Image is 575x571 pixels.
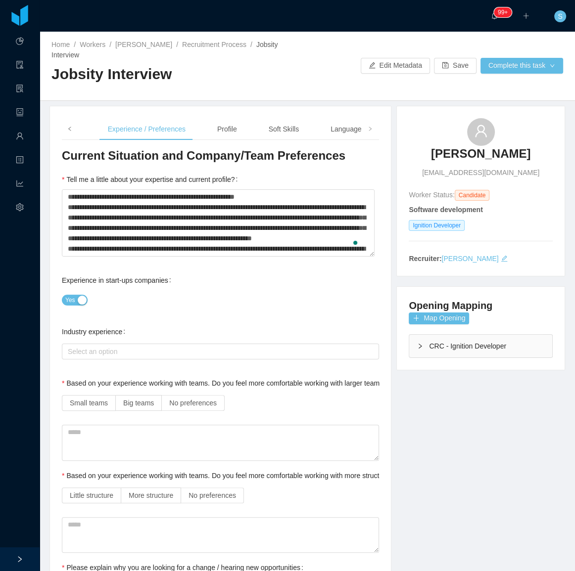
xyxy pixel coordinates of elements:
[209,118,245,140] div: Profile
[409,255,441,263] strong: Recruiter:
[65,346,70,357] input: Industry experience
[16,80,24,100] i: icon: solution
[67,127,72,132] i: icon: left
[441,255,498,263] a: [PERSON_NAME]
[182,41,246,48] a: Recruitment Process
[417,343,423,349] i: icon: right
[250,41,252,48] span: /
[65,295,75,305] span: Yes
[31,118,84,140] div: Background
[409,312,469,324] button: icon: plusMap Opening
[523,12,529,19] i: icon: plus
[74,41,76,48] span: /
[16,150,24,171] a: icon: profile
[169,399,217,407] span: No preferences
[16,127,24,147] a: icon: user
[189,491,236,499] span: No preferences
[62,176,241,183] label: Tell me a little about your expertise and current profile?
[68,347,369,356] div: Select an option
[62,189,375,257] textarea: To enrich screen reader interactions, please activate Accessibility in Grammarly extension settings
[434,58,477,74] button: icon: saveSave
[409,335,552,357] div: icon: rightCRC - Ignition Developer
[431,146,530,168] a: [PERSON_NAME]
[70,491,113,499] span: Little structure
[16,32,24,52] a: icon: pie-chart
[70,399,108,407] span: Small teams
[323,118,369,140] div: Language
[409,220,465,231] span: Ignition Developer
[62,472,500,480] label: Based on your experience working with teams. Do you feel more comfortable working with more struc...
[62,276,175,284] label: Experience in start-ups companies
[51,64,307,85] h2: Jobsity Interview
[16,103,24,124] a: icon: robot
[115,41,172,48] a: [PERSON_NAME]
[368,127,373,132] i: icon: right
[62,379,447,387] label: Based on your experience working with teams. Do you feel more comfortable working with larger tea...
[100,118,193,140] div: Experience / Preferences
[455,190,490,201] span: Candidate
[431,146,530,162] h3: [PERSON_NAME]
[501,255,508,262] i: icon: edit
[16,175,24,195] i: icon: line-chart
[62,328,129,336] label: Industry experience
[480,58,563,74] button: Complete this taskicon: down
[409,299,492,312] h4: Opening Mapping
[16,199,24,219] i: icon: setting
[494,7,512,17] sup: 1209
[16,55,24,76] a: icon: audit
[361,58,430,74] button: icon: editEdit Metadata
[109,41,111,48] span: /
[558,10,562,22] span: S
[474,124,488,138] i: icon: user
[62,295,88,306] button: Experience in start-ups companies
[422,168,539,178] span: [EMAIL_ADDRESS][DOMAIN_NAME]
[176,41,178,48] span: /
[123,399,154,407] span: Big teams
[129,491,173,499] span: More structure
[491,12,498,19] i: icon: bell
[409,206,482,214] strong: Software development
[80,41,105,48] a: Workers
[51,41,70,48] a: Home
[261,118,307,140] div: Soft Skills
[62,148,379,164] h3: Current Situation and Company/Team Preferences
[409,191,454,199] span: Worker Status:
